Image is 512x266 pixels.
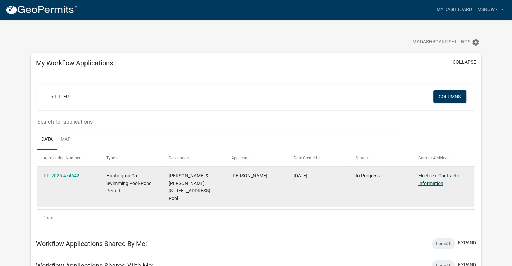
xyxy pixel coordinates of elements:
span: 09/06/2025 [294,173,307,178]
a: Electrical Contractor Information [418,173,461,186]
span: My Dashboard Settings [412,38,470,46]
h5: My Workflow Applications: [36,59,115,67]
span: Applicant [231,156,249,160]
a: PP-2025-474642 [44,173,79,178]
datatable-header-cell: Type [100,150,162,166]
span: Huntington Co. Swimming Pool/Pond Permit [106,173,152,194]
input: Search for applications [37,115,400,129]
a: Data [37,129,57,150]
a: msnow71 [474,3,507,16]
span: Status [356,156,368,160]
span: Type [106,156,115,160]
a: My Dashboard [434,3,474,16]
button: My Dashboard Settingssettings [407,36,485,49]
datatable-header-cell: Application Number [37,150,100,166]
span: Current Activity [418,156,446,160]
datatable-header-cell: Date Created [287,150,349,166]
span: Melinda L Snow [231,173,267,178]
span: Application Number [44,156,80,160]
h5: Workflow Applications Shared By Me: [36,240,147,248]
span: Date Created [294,156,317,160]
button: Columns [433,90,466,103]
datatable-header-cell: Description [162,150,225,166]
a: + Filter [45,90,74,103]
div: 1 total [37,210,475,226]
datatable-header-cell: Current Activity [412,150,474,166]
i: settings [472,38,480,46]
span: Description [169,156,189,160]
datatable-header-cell: Applicant [225,150,287,166]
button: collapse [453,59,476,66]
button: expand [458,239,476,246]
div: collapse [31,73,481,233]
span: In Progress [356,173,380,178]
a: Map [57,129,75,150]
datatable-header-cell: Status [349,150,412,166]
span: Snow, Craig & Melinda, 2541 W 600 S, Swimming Pool [169,173,210,201]
div: Items: 0 [432,238,455,249]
